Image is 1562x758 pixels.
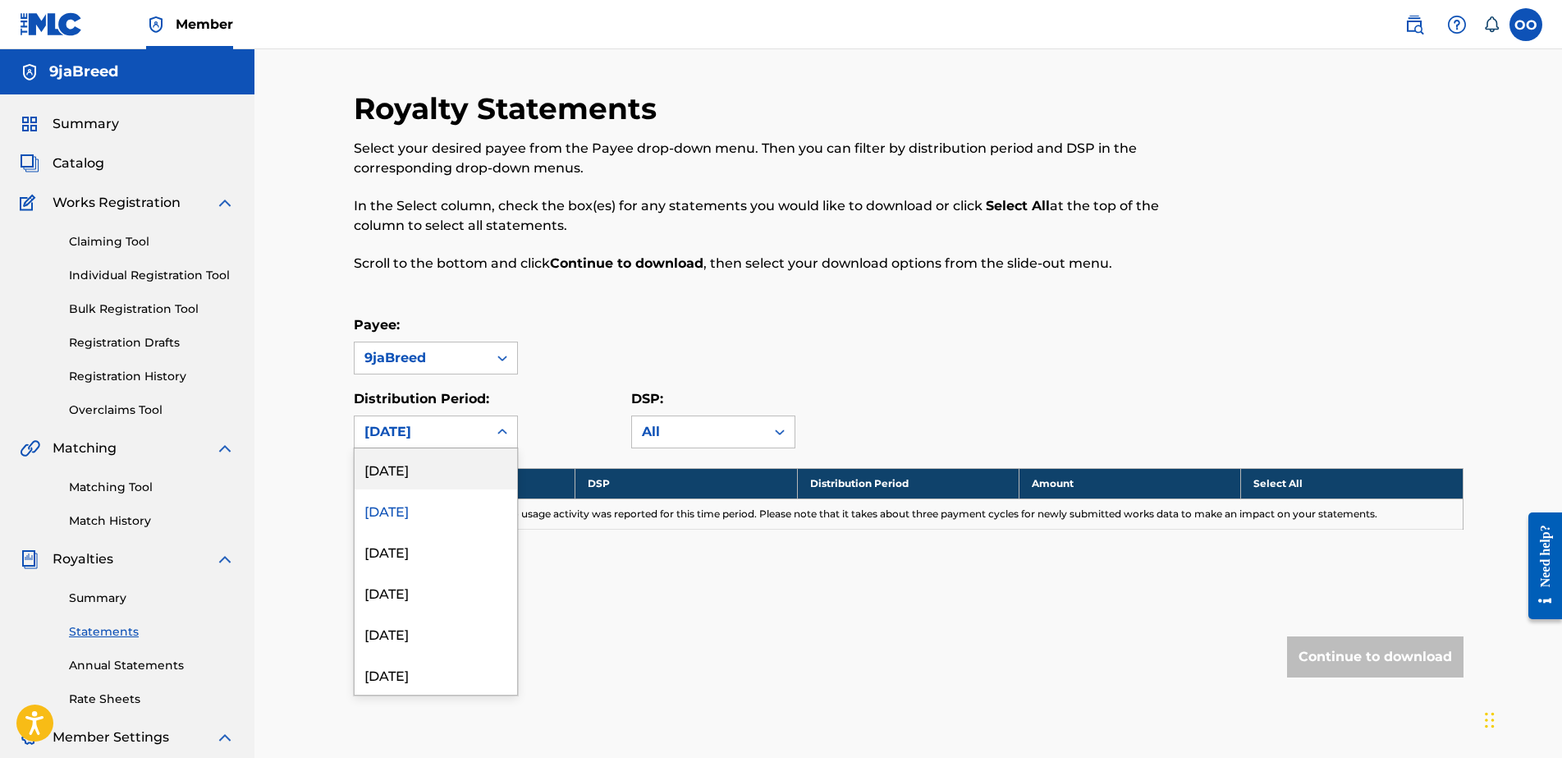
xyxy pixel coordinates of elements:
a: SummarySummary [20,114,119,134]
img: Summary [20,114,39,134]
a: Summary [69,590,235,607]
th: DSP [575,468,797,498]
div: [DATE] [355,448,517,489]
div: 9jaBreed [364,348,478,368]
div: All [642,422,755,442]
div: Drag [1485,696,1495,745]
label: Distribution Period: [354,391,489,407]
div: [DATE] [355,613,517,654]
div: [DATE] [355,572,517,613]
div: [DATE] [355,654,517,695]
div: Notifications [1483,16,1500,33]
span: Royalties [53,549,113,569]
img: search [1404,15,1424,34]
span: Member [176,15,233,34]
a: Match History [69,512,235,530]
img: Member Settings [20,728,39,747]
img: Works Registration [20,193,41,213]
a: Rate Sheets [69,691,235,708]
th: Amount [1019,468,1240,498]
a: Public Search [1398,8,1431,41]
img: expand [215,728,235,747]
div: User Menu [1509,8,1542,41]
h5: 9jaBreed [49,62,118,81]
a: Bulk Registration Tool [69,301,235,318]
div: [DATE] [355,489,517,531]
div: [DATE] [364,422,478,442]
div: [DATE] [355,531,517,572]
a: Registration History [69,368,235,385]
span: Member Settings [53,728,169,747]
img: expand [215,193,235,213]
img: MLC Logo [20,12,83,36]
span: Summary [53,114,119,134]
img: Top Rightsholder [146,15,166,34]
a: Overclaims Tool [69,402,235,419]
p: Select your desired payee from the Payee drop-down menu. Then you can filter by distribution peri... [354,139,1208,178]
label: Payee: [354,317,400,333]
span: Works Registration [53,193,181,213]
img: Accounts [20,62,39,82]
td: No statement is available as no usage activity was reported for this time period. Please note tha... [354,498,1464,529]
p: Scroll to the bottom and click , then select your download options from the slide-out menu. [354,254,1208,273]
label: DSP: [631,391,663,407]
div: Help [1441,8,1473,41]
a: Matching Tool [69,479,235,496]
p: In the Select column, check the box(es) for any statements you would like to download or click at... [354,196,1208,236]
th: Distribution Period [797,468,1019,498]
a: Individual Registration Tool [69,267,235,284]
a: Annual Statements [69,657,235,674]
strong: Continue to download [550,255,703,271]
iframe: Resource Center [1516,500,1562,632]
img: expand [215,439,235,458]
img: Royalties [20,549,39,569]
strong: Select All [986,198,1050,214]
img: help [1447,15,1467,34]
a: Claiming Tool [69,233,235,250]
span: Catalog [53,154,104,173]
iframe: Chat Widget [1480,679,1562,758]
a: Statements [69,623,235,641]
img: expand [215,549,235,569]
span: Matching [53,439,117,458]
h2: Royalty Statements [354,90,665,127]
a: CatalogCatalog [20,154,104,173]
a: Registration Drafts [69,334,235,351]
th: Select All [1241,468,1463,498]
img: Matching [20,439,40,458]
img: Catalog [20,154,39,173]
